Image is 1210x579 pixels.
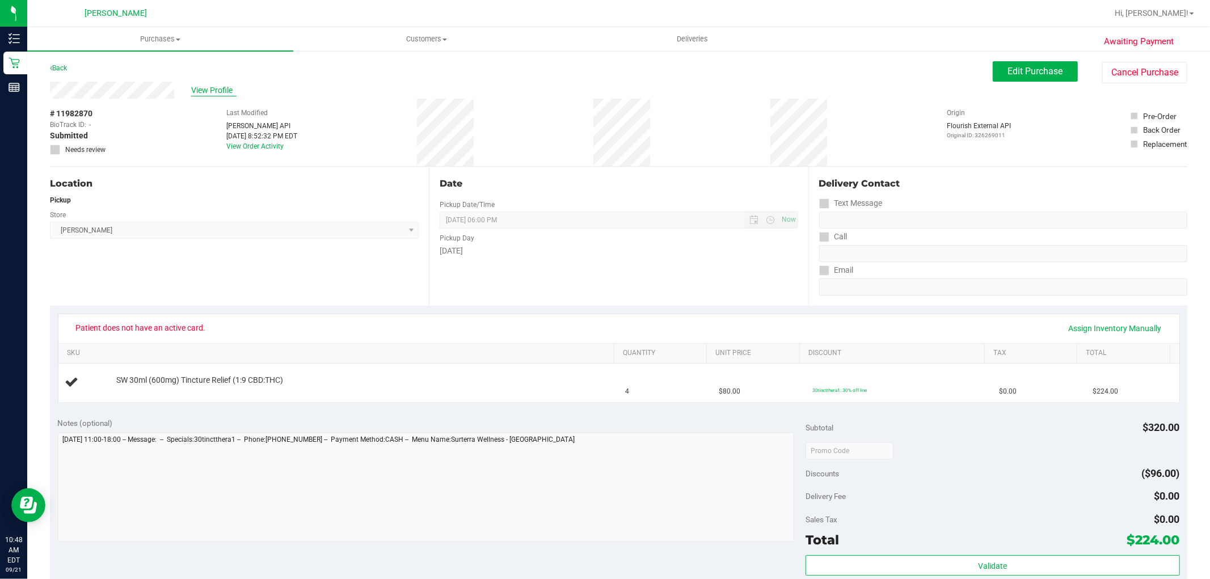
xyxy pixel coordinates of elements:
[1104,35,1174,48] span: Awaiting Payment
[9,57,20,69] inline-svg: Retail
[1154,490,1180,502] span: $0.00
[719,386,740,397] span: $80.00
[58,419,113,428] span: Notes (optional)
[27,27,293,51] a: Purchases
[85,9,147,18] span: [PERSON_NAME]
[440,245,798,257] div: [DATE]
[812,387,867,393] span: 30tinctthera1: 30% off line
[559,27,825,51] a: Deliveries
[806,515,837,524] span: Sales Tax
[806,442,893,459] input: Promo Code
[947,131,1011,140] p: Original ID: 326269011
[806,532,839,548] span: Total
[1143,124,1181,136] div: Back Order
[978,561,1007,570] span: Validate
[1115,9,1188,18] span: Hi, [PERSON_NAME]!
[806,463,839,484] span: Discounts
[11,488,45,522] iframe: Resource center
[50,64,67,72] a: Back
[293,27,559,51] a: Customers
[1102,62,1187,83] button: Cancel Purchase
[440,233,474,243] label: Pickup Day
[294,34,559,44] span: Customers
[806,492,846,501] span: Delivery Fee
[1143,111,1177,122] div: Pre-Order
[69,319,213,337] span: Patient does not have an active card.
[806,555,1179,576] button: Validate
[226,121,297,131] div: [PERSON_NAME] API
[1093,386,1118,397] span: $224.00
[1127,532,1180,548] span: $224.00
[5,565,22,574] p: 09/21
[1008,66,1063,77] span: Edit Purchase
[1142,467,1180,479] span: ($96.00)
[1143,421,1180,433] span: $320.00
[819,262,854,278] label: Email
[50,108,92,120] span: # 11982870
[1143,138,1187,150] div: Replacement
[1061,319,1169,338] a: Assign Inventory Manually
[50,177,419,191] div: Location
[191,84,237,96] span: View Profile
[819,212,1187,229] input: Format: (999) 999-9999
[226,142,284,150] a: View Order Activity
[50,196,71,204] strong: Pickup
[67,349,610,358] a: SKU
[226,108,268,118] label: Last Modified
[947,108,965,118] label: Origin
[993,61,1078,82] button: Edit Purchase
[65,145,106,155] span: Needs review
[440,177,798,191] div: Date
[226,131,297,141] div: [DATE] 8:52:32 PM EDT
[27,34,293,44] span: Purchases
[808,349,980,358] a: Discount
[819,229,848,245] label: Call
[5,535,22,565] p: 10:48 AM EDT
[806,423,833,432] span: Subtotal
[819,177,1187,191] div: Delivery Contact
[716,349,795,358] a: Unit Price
[999,386,1017,397] span: $0.00
[661,34,723,44] span: Deliveries
[116,375,283,386] span: SW 30ml (600mg) Tincture Relief (1:9 CBD:THC)
[1154,513,1180,525] span: $0.00
[50,130,88,142] span: Submitted
[947,121,1011,140] div: Flourish External API
[50,120,86,130] span: BioTrack ID:
[623,349,702,358] a: Quantity
[819,245,1187,262] input: Format: (999) 999-9999
[819,195,883,212] label: Text Message
[89,120,91,130] span: -
[440,200,495,210] label: Pickup Date/Time
[50,210,66,220] label: Store
[9,82,20,93] inline-svg: Reports
[9,33,20,44] inline-svg: Inventory
[993,349,1073,358] a: Tax
[626,386,630,397] span: 4
[1086,349,1166,358] a: Total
